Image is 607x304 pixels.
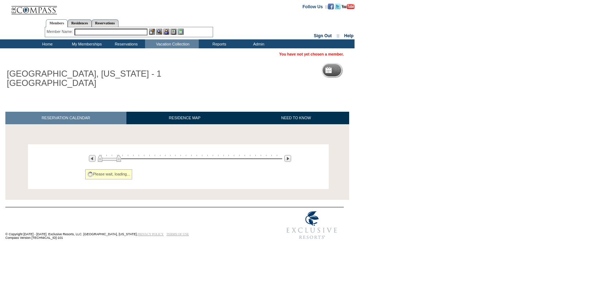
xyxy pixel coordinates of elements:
[243,112,349,124] a: NEED TO KNOW
[167,232,189,236] a: TERMS OF USE
[5,208,256,243] td: © Copyright [DATE] - [DATE]. Exclusive Resorts, LLC. [GEOGRAPHIC_DATA], [US_STATE]. Compass Versi...
[334,68,389,73] h5: Reservation Calendar
[92,19,119,27] a: Reservations
[5,68,166,90] h1: [GEOGRAPHIC_DATA], [US_STATE] - 1 [GEOGRAPHIC_DATA]
[328,4,334,9] img: Become our fan on Facebook
[68,19,92,27] a: Residences
[328,4,334,8] a: Become our fan on Facebook
[106,39,145,48] td: Reservations
[145,39,199,48] td: Vacation Collection
[284,155,291,162] img: Next
[342,4,355,9] img: Subscribe to our YouTube Channel
[87,172,93,177] img: spinner2.gif
[156,29,162,35] img: View
[47,29,74,35] div: Member Name:
[89,155,96,162] img: Previous
[5,112,126,124] a: RESERVATION CALENDAR
[342,4,355,8] a: Subscribe to our YouTube Channel
[238,39,278,48] td: Admin
[27,39,66,48] td: Home
[149,29,155,35] img: b_edit.gif
[337,33,339,38] span: ::
[85,169,133,179] div: Please wait, loading...
[66,39,106,48] td: My Memberships
[335,4,341,8] a: Follow us on Twitter
[303,4,328,9] td: Follow Us ::
[170,29,177,35] img: Reservations
[163,29,169,35] img: Impersonate
[314,33,332,38] a: Sign Out
[199,39,238,48] td: Reports
[178,29,184,35] img: b_calculator.gif
[280,207,344,243] img: Exclusive Resorts
[126,112,243,124] a: RESIDENCE MAP
[279,52,344,56] span: You have not yet chosen a member.
[138,232,164,236] a: PRIVACY POLICY
[46,19,68,27] a: Members
[344,33,353,38] a: Help
[335,4,341,9] img: Follow us on Twitter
